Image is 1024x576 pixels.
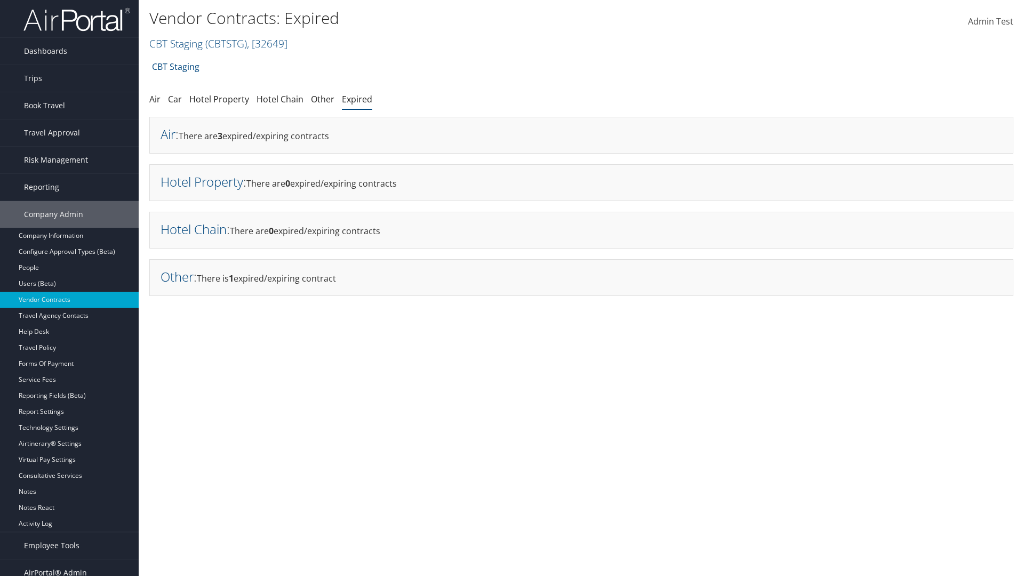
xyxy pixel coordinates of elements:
[168,93,182,105] a: Car
[161,125,179,143] h2: :
[149,164,1013,201] div: There are expired/expiring contracts
[161,268,197,285] h2: :
[229,273,234,284] strong: 1
[23,7,130,32] img: airportal-logo.png
[152,56,199,77] a: CBT Staging
[269,225,274,237] strong: 0
[24,147,88,173] span: Risk Management
[161,268,194,285] a: Other
[161,173,243,190] a: Hotel Property
[24,119,80,146] span: Travel Approval
[285,178,290,189] strong: 0
[149,212,1013,249] div: There are expired/expiring contracts
[161,220,227,238] a: Hotel Chain
[24,174,59,201] span: Reporting
[24,201,83,228] span: Company Admin
[218,130,222,142] strong: 3
[968,5,1013,38] a: Admin Test
[257,93,303,105] a: Hotel Chain
[24,38,67,65] span: Dashboards
[24,92,65,119] span: Book Travel
[149,36,287,51] a: CBT Staging
[161,220,230,238] h2: :
[161,125,175,143] a: Air
[149,259,1013,296] div: There is expired/expiring contract
[24,532,79,559] span: Employee Tools
[342,93,372,105] a: Expired
[149,7,725,29] h1: Vendor Contracts: Expired
[247,36,287,51] span: , [ 32649 ]
[311,93,334,105] a: Other
[149,93,161,105] a: Air
[149,117,1013,154] div: There are expired/expiring contracts
[968,15,1013,27] span: Admin Test
[24,65,42,92] span: Trips
[205,36,247,51] span: ( CBTSTG )
[161,173,246,190] h2: :
[189,93,249,105] a: Hotel Property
